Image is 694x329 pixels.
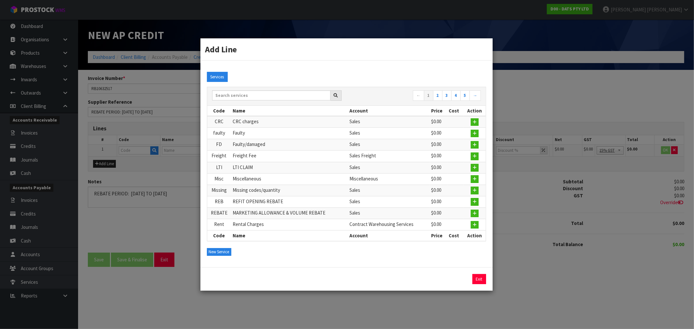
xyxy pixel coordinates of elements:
[231,173,348,185] td: Miscellaneous
[348,128,429,139] td: Sales
[207,151,231,162] td: Freight
[429,185,447,196] td: $0.00
[348,151,429,162] td: Sales Freight
[231,230,348,241] th: Name
[429,207,447,219] td: $0.00
[231,116,348,128] td: CRC charges
[205,43,488,55] h3: Add Line
[207,248,231,256] button: New Service
[207,106,231,116] th: Code
[231,162,348,173] td: LTI CLAIM
[413,90,424,101] a: ←
[429,162,447,173] td: $0.00
[207,116,231,128] td: CRC
[348,173,429,185] td: Miscellaneous
[207,162,231,173] td: LTI
[231,128,348,139] td: Faulty
[429,196,447,207] td: $0.00
[207,207,231,219] td: REBATE
[451,90,461,101] a: 4
[348,162,429,173] td: Sales
[207,219,231,230] td: Rent
[447,106,464,116] th: Cost
[207,139,231,151] td: FD
[348,230,429,241] th: Account
[424,90,433,101] a: 1
[429,151,447,162] td: $0.00
[348,219,429,230] td: Contract Warehousing Services
[207,196,231,207] td: REB
[348,196,429,207] td: Sales
[429,139,447,151] td: $0.00
[460,90,470,101] a: 5
[442,90,452,101] a: 3
[433,90,442,101] a: 2
[429,173,447,185] td: $0.00
[348,106,429,116] th: Account
[351,90,481,102] nav: Page navigation
[472,274,486,284] a: Exit
[231,207,348,219] td: MARKETING ALLOWANCE & VOLUME REBATE
[207,72,228,82] button: Services
[429,128,447,139] td: $0.00
[429,230,447,241] th: Price
[231,106,348,116] th: Name
[429,106,447,116] th: Price
[348,185,429,196] td: Sales
[207,230,231,241] th: Code
[207,185,231,196] td: Missing
[231,219,348,230] td: Rental Charges
[429,116,447,128] td: $0.00
[348,207,429,219] td: Sales
[212,90,331,100] input: Search services
[464,230,486,241] th: Action
[231,139,348,151] td: Faulty/damaged
[207,173,231,185] td: Misc
[348,139,429,151] td: Sales
[348,116,429,128] td: Sales
[231,185,348,196] td: Missing codes/quantity
[207,128,231,139] td: faulty
[231,151,348,162] td: Freight Fee
[447,230,464,241] th: Cost
[231,196,348,207] td: REFIT OPENING REBATE
[464,106,486,116] th: Action
[429,219,447,230] td: $0.00
[469,90,481,101] a: →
